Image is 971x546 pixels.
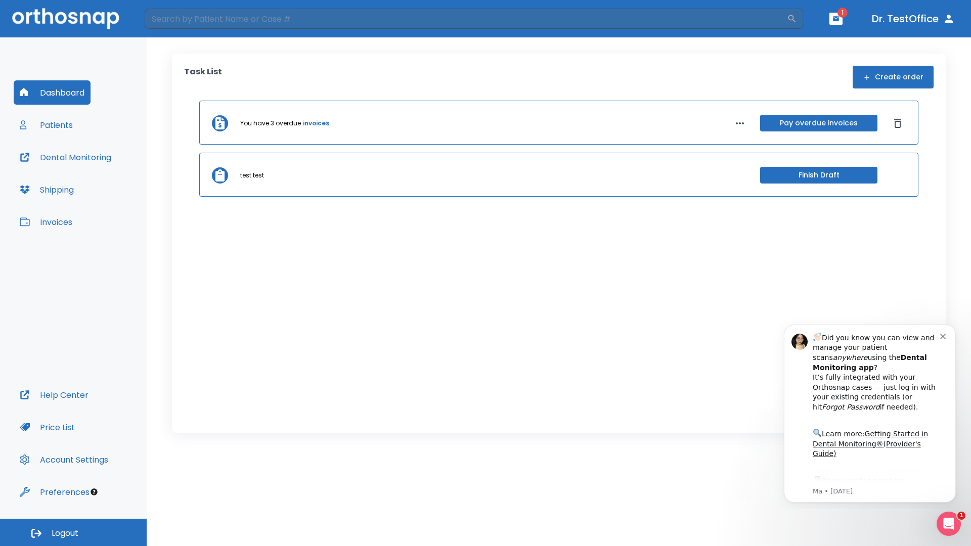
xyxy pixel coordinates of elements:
[44,161,134,179] a: App Store
[171,16,180,24] button: Dismiss notification
[760,115,877,131] button: Pay overdue invoices
[14,80,91,105] button: Dashboard
[14,113,79,137] button: Patients
[52,528,78,539] span: Logout
[957,512,965,520] span: 1
[14,480,96,504] button: Preferences
[240,171,264,180] p: test test
[837,8,848,18] span: 1
[14,145,117,169] button: Dental Monitoring
[303,119,329,128] a: invoices
[769,315,971,509] iframe: Intercom notifications message
[145,9,787,29] input: Search by Patient Name or Case #
[90,487,99,496] div: Tooltip anchor
[14,447,114,472] button: Account Settings
[868,10,959,28] button: Dr. TestOffice
[760,167,877,184] button: Finish Draft
[14,210,78,234] button: Invoices
[14,383,95,407] button: Help Center
[184,66,222,88] p: Task List
[12,8,119,29] img: Orthosnap
[44,159,171,210] div: Download the app: | ​ Let us know if you need help getting started!
[937,512,961,536] iframe: Intercom live chat
[44,171,171,180] p: Message from Ma, sent 6w ago
[890,115,906,131] button: Dismiss
[14,415,81,439] button: Price List
[853,66,934,88] button: Create order
[14,177,80,202] button: Shipping
[240,119,301,128] p: You have 3 overdue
